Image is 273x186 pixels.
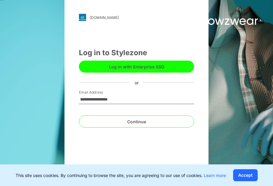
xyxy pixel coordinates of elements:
[183,15,258,26] img: browzwear-logo.73288ffb.svg
[79,47,194,58] div: Log in to Stylezone
[204,173,226,178] a: Learn more
[79,115,194,127] button: Continue
[79,90,121,95] label: Email Address
[90,15,119,20] div: [DOMAIN_NAME]
[79,61,194,73] button: Log in with Enterprise SSO
[79,14,194,21] a: [DOMAIN_NAME]
[16,172,226,178] p: This site uses cookies. By continuing to browse the site, you are agreeing to our use of cookies.
[233,169,258,181] button: Accept
[130,79,143,85] div: or
[79,14,86,21] img: svg+xml;base64,PHN2ZyB3aWR0aD0iMjgiIGhlaWdodD0iMjgiIHZpZXdCb3g9IjAgMCAyOCAyOCIgZmlsbD0ibm9uZSIgeG...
